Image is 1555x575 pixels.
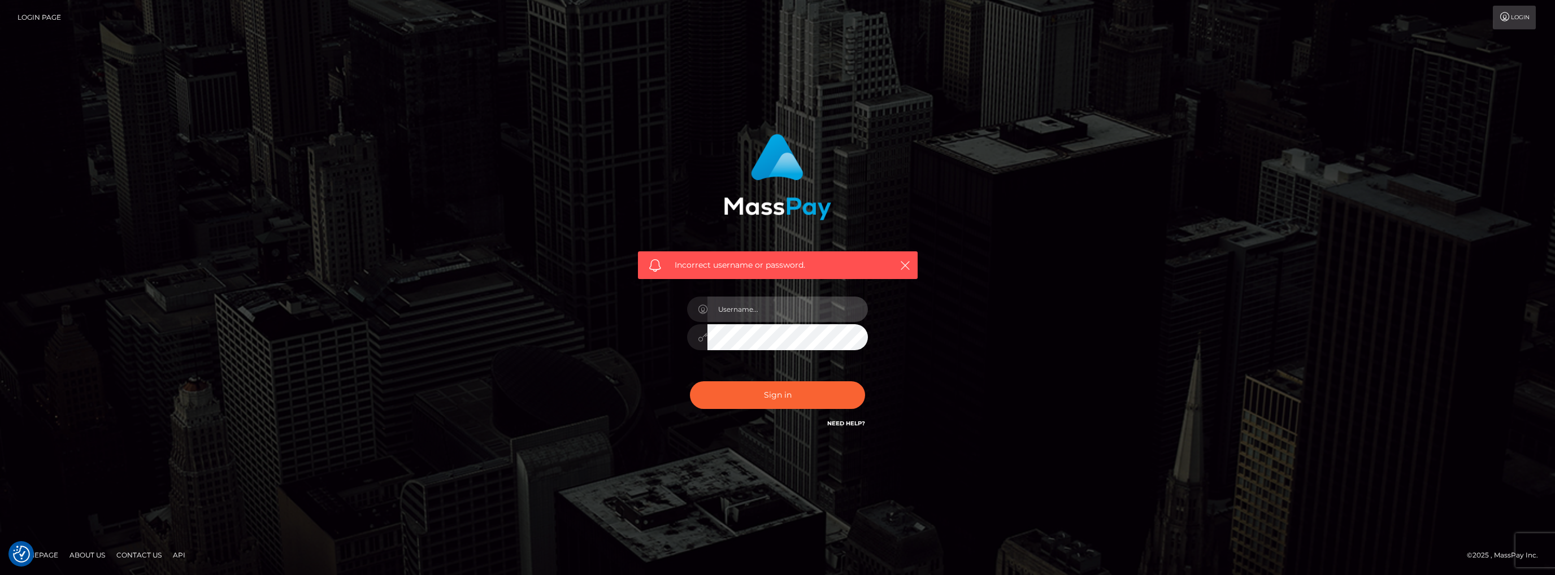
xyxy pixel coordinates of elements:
a: About Us [65,546,110,564]
a: Need Help? [827,420,865,427]
div: © 2025 , MassPay Inc. [1467,549,1547,561]
a: Contact Us [112,546,166,564]
a: Homepage [12,546,63,564]
img: Revisit consent button [13,546,30,563]
a: Login Page [18,6,61,29]
button: Sign in [690,381,865,409]
input: Username... [707,297,868,322]
span: Incorrect username or password. [675,259,881,271]
a: API [168,546,190,564]
button: Consent Preferences [13,546,30,563]
a: Login [1493,6,1536,29]
img: MassPay Login [724,134,831,220]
